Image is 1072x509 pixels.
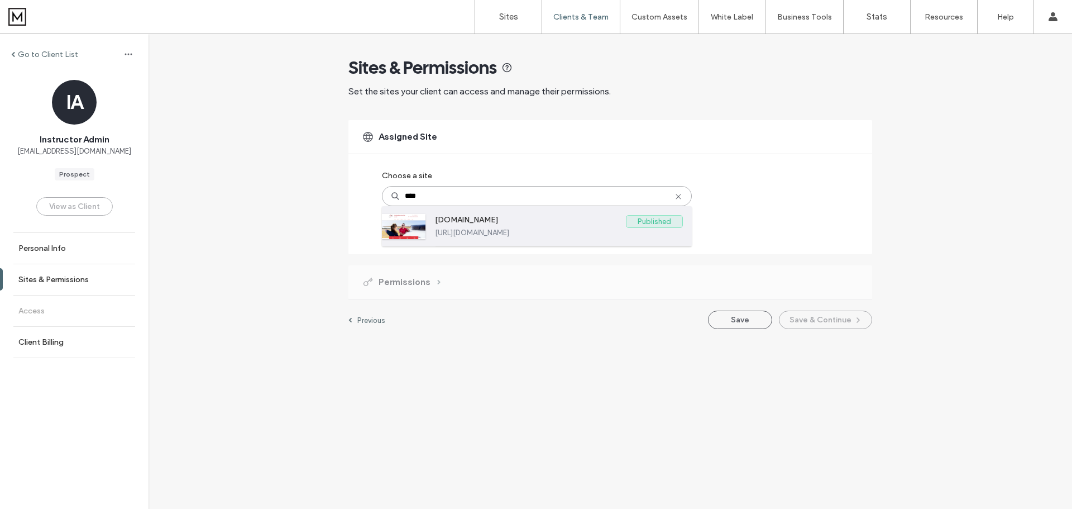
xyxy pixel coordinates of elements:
[25,8,48,18] span: Help
[348,86,611,97] span: Set the sites your client can access and manage their permissions.
[18,50,78,59] label: Go to Client List
[17,146,131,157] span: [EMAIL_ADDRESS][DOMAIN_NAME]
[348,56,497,79] span: Sites & Permissions
[435,215,626,229] label: [DOMAIN_NAME]
[40,134,109,146] span: Instructor Admin
[553,12,609,22] label: Clients & Team
[777,12,832,22] label: Business Tools
[997,12,1014,22] label: Help
[708,311,772,329] button: Save
[626,215,683,228] label: Published
[348,316,385,325] a: Previous
[18,337,64,347] label: Client Billing
[52,80,97,125] div: IA
[379,276,430,288] span: Permissions
[18,275,89,284] label: Sites & Permissions
[925,12,963,22] label: Resources
[18,244,66,253] label: Personal Info
[357,316,385,325] label: Previous
[382,165,432,186] label: Choose a site
[379,131,437,143] span: Assigned Site
[435,229,683,237] label: [URL][DOMAIN_NAME]
[867,12,887,22] label: Stats
[631,12,687,22] label: Custom Assets
[18,306,45,316] label: Access
[59,169,90,179] div: Prospect
[711,12,753,22] label: White Label
[499,12,518,22] label: Sites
